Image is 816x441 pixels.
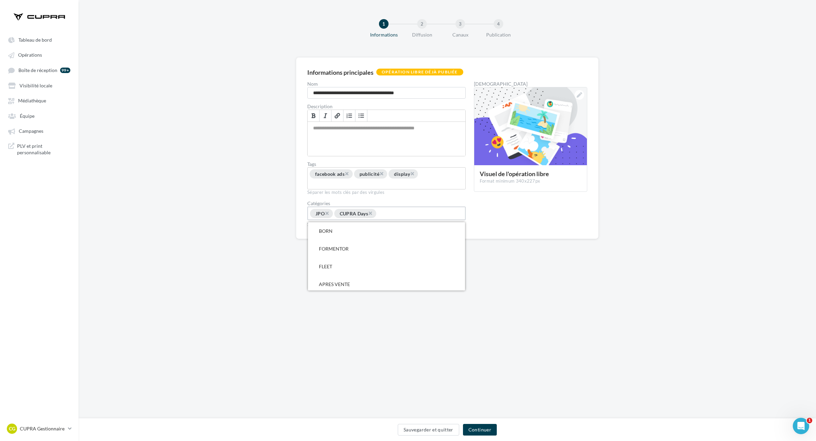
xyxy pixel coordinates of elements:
a: Opérations [4,48,74,61]
div: 1 [379,19,389,29]
span: BORN [319,228,333,234]
a: Lien [332,110,343,122]
div: Visuel de l'opération libre [480,171,581,177]
span: PLV et print personnalisable [17,143,70,156]
span: Visibilité locale [19,83,52,88]
input: Choisissez une catégorie [377,210,428,218]
a: PLV et print personnalisable [4,140,74,159]
button: Sauvegarder et quitter [398,424,459,436]
div: Catégories [307,201,466,206]
span: publicité [360,171,379,177]
p: CUPRA Gestionnaire [20,425,65,432]
div: Informations [362,31,406,38]
div: Publication [477,31,520,38]
span: Médiathèque [18,98,46,104]
span: CG [9,425,15,432]
div: Canaux [438,31,482,38]
span: Opérations [18,52,42,58]
span: 1 [807,418,812,423]
div: Permet aux affiliés de trouver l'opération libre plus facilement [307,167,466,189]
span: × [325,210,329,216]
button: Continuer [463,424,497,436]
div: Séparer les mots clés par des virgules [307,189,466,196]
div: Diffusion [400,31,444,38]
div: Séparer les catégories avec des virgules [307,220,466,228]
a: Visibilité locale [4,79,74,91]
div: 3 [455,19,465,29]
iframe: Intercom live chat [793,418,809,434]
input: Permet aux affiliés de trouver l'opération libre plus facilement [309,180,360,188]
label: Nom [307,82,466,86]
span: Boîte de réception [18,67,57,73]
div: 2 [417,19,427,29]
a: Gras (Ctrl+B) [308,110,320,122]
div: [DEMOGRAPHIC_DATA] [474,82,587,86]
span: FORMENTOR [319,246,349,252]
a: Équipe [4,110,74,122]
div: 4 [494,19,503,29]
span: × [344,170,349,177]
label: Tags [307,162,466,167]
span: facebook ads [315,171,344,177]
div: Permet de préciser les enjeux de la campagne à vos affiliés [308,122,465,156]
span: × [410,170,414,177]
span: Équipe [20,113,34,119]
a: Boîte de réception 99+ [4,64,74,76]
a: Insérer/Supprimer une liste numérotée [343,110,355,122]
span: Tableau de bord [18,37,52,43]
a: CG CUPRA Gestionnaire [5,422,73,435]
label: Description [307,104,466,109]
span: CUPRA Days [340,211,368,216]
div: Choisissez une catégorie [307,207,466,220]
a: Campagnes [4,125,74,137]
a: Tableau de bord [4,33,74,46]
a: Italique (Ctrl+I) [320,110,332,122]
span: APRES VENTE [319,281,350,287]
span: × [368,210,372,216]
div: 99+ [60,68,70,73]
a: Insérer/Supprimer une liste à puces [355,110,367,122]
div: Informations principales [307,69,374,75]
span: × [379,170,383,177]
div: Format minimum 340x227px [480,178,581,184]
span: JPO [315,211,325,216]
a: Médiathèque [4,94,74,106]
span: Campagnes [19,128,43,134]
span: display [394,171,410,177]
span: FLEET [319,264,332,269]
div: Opération libre déjà publiée [376,69,463,75]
